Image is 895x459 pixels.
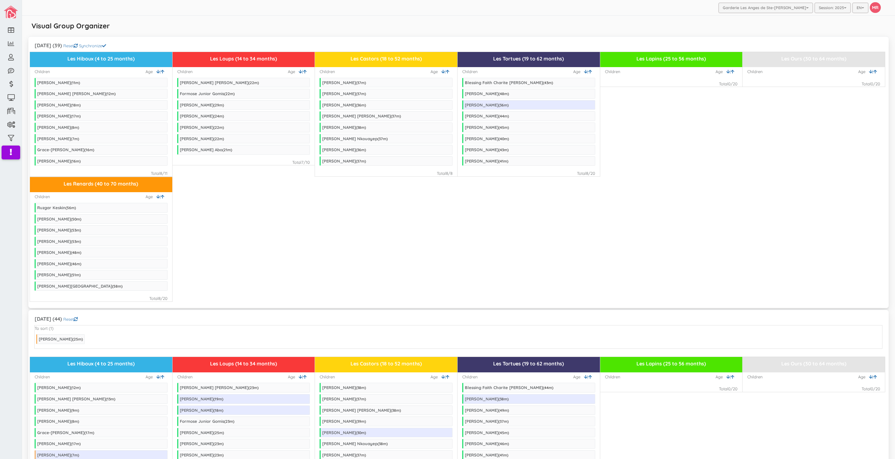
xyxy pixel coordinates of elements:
span: 37 [357,397,361,401]
h3: Les Renards (40 to 70 months) [32,181,170,187]
div: [PERSON_NAME] [PERSON_NAME] [180,80,259,85]
span: ( m) [71,441,81,446]
div: [PERSON_NAME] [37,125,79,130]
a: | [726,374,731,380]
span: Age [430,69,441,75]
span: 49 [500,408,504,413]
span: 18 [72,103,76,107]
span: 17 [72,441,76,446]
div: Total /10 [292,159,310,165]
span: 53 [72,228,76,232]
span: 37 [357,80,361,85]
div: [PERSON_NAME] [322,158,366,164]
h3: Les Lapins (25 to 56 months) [603,56,740,62]
span: ( m) [499,419,509,424]
span: 23 [250,385,254,390]
a: Reset [63,43,78,48]
div: Formose Junior Gomis [180,419,234,424]
div: Total /8 [437,170,453,176]
span: 41 [500,453,504,457]
div: Children [177,69,193,75]
span: ( m) [214,103,224,107]
span: ( m) [71,419,79,424]
span: ( m) [356,147,366,152]
div: [PERSON_NAME] [37,408,79,413]
div: [PERSON_NAME] [465,102,509,107]
span: ( m) [378,441,388,446]
div: [PERSON_NAME] [465,147,509,152]
div: [PERSON_NAME] [465,430,509,435]
div: Children [320,69,335,75]
span: 36 [500,103,504,107]
div: Total /20 [719,81,738,87]
div: Children [320,374,335,380]
a: Reset [63,317,78,322]
span: 38 [357,125,361,130]
span: ( m) [71,385,81,390]
span: 40 [500,136,504,141]
span: ( m) [499,136,509,141]
span: ( m) [106,397,115,401]
a: | [299,374,303,380]
span: ( m) [214,397,223,401]
div: [PERSON_NAME] [37,250,81,255]
div: [PERSON_NAME] [322,91,366,96]
div: [PERSON_NAME] [322,430,366,435]
span: ( m) [71,125,79,130]
span: ( m) [499,114,509,118]
span: 48 [500,91,504,96]
span: 46 [72,261,77,266]
h3: Les Lapins (25 to 56 months) [603,361,740,367]
div: [PERSON_NAME] [180,396,223,401]
span: ( m) [248,80,259,85]
a: | [156,374,161,380]
div: Children [462,69,478,75]
span: 13 [107,397,111,401]
iframe: chat widget [869,434,889,453]
h3: Les Loups (14 to 34 months) [175,56,312,62]
span: 22 [215,136,219,141]
span: 8 [158,296,161,301]
span: ( m) [71,114,81,118]
div: Formose Junior Gomis [180,91,235,96]
span: ( m) [499,125,509,130]
span: ( m) [71,250,81,255]
span: Age [573,374,584,380]
div: [PERSON_NAME] Nkouayep [322,136,388,141]
span: ( m) [543,385,553,390]
span: Age [715,374,726,380]
span: 0 [871,386,873,391]
h3: Les Castors (18 to 52 months) [317,56,455,62]
div: [PERSON_NAME] [180,136,224,141]
div: [PERSON_NAME] [37,239,81,244]
span: ( m) [71,103,81,107]
div: [PERSON_NAME][GEOGRAPHIC_DATA] [37,284,123,289]
div: [PERSON_NAME] [465,91,509,96]
div: Total /20 [719,386,738,392]
div: [PERSON_NAME] [39,336,83,341]
div: [PERSON_NAME] [322,419,366,424]
div: [PERSON_NAME] [322,102,366,107]
div: [PERSON_NAME] [PERSON_NAME] [180,385,259,390]
div: [PERSON_NAME] [37,227,81,232]
span: ( m) [356,91,366,96]
div: Blessing Faith Charite [PERSON_NAME] [465,80,553,85]
span: ( m) [499,91,509,96]
div: [PERSON_NAME] [465,408,509,413]
div: [PERSON_NAME] [465,396,509,401]
span: Age [715,69,726,75]
span: ( m) [499,408,509,413]
a: | [584,69,588,75]
div: To sort (1) [35,325,54,331]
span: 38 [379,441,383,446]
span: 7 [72,136,74,141]
div: [PERSON_NAME] [37,419,79,424]
span: ( m) [214,125,224,130]
span: ( m) [106,91,116,96]
span: ( m) [356,397,366,401]
span: ( m) [71,261,81,266]
div: Grace-[PERSON_NAME] [37,430,94,435]
div: Children [747,374,763,380]
span: 24 [215,114,219,118]
span: 16 [86,147,89,152]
